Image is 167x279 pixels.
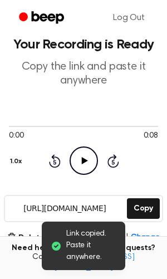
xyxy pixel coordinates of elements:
span: 0:08 [144,130,158,142]
p: Copy the link and paste it anywhere [9,60,158,88]
span: | [126,232,129,244]
a: Log Out [102,4,156,31]
button: Copy [127,198,160,219]
span: 0:00 [9,130,23,142]
span: Link copied. Paste it anywhere. [66,228,116,263]
a: Beep [11,7,74,29]
button: Delete [7,232,45,244]
button: 1.0x [9,152,26,171]
a: [EMAIL_ADDRESS][DOMAIN_NAME] [54,253,135,271]
h1: Your Recording is Ready [9,38,158,51]
span: Contact us [7,253,160,272]
span: Change [131,232,160,244]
